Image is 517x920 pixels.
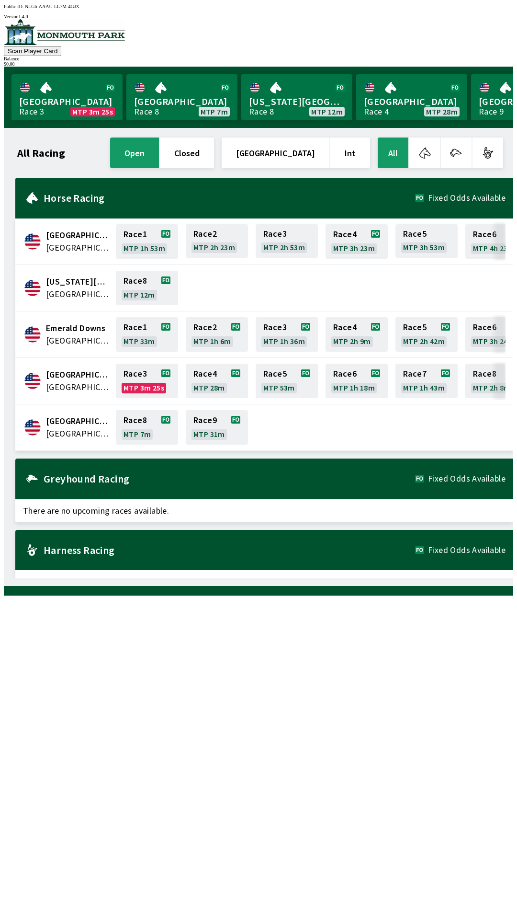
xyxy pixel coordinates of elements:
[403,323,427,331] span: Race 5
[15,499,513,522] span: There are no upcoming races available.
[333,244,375,252] span: MTP 3h 23m
[124,230,147,238] span: Race 1
[333,337,371,345] span: MTP 2h 9m
[186,317,248,352] a: Race2MTP 1h 6m
[263,337,305,345] span: MTP 1h 36m
[395,224,458,259] a: Race5MTP 3h 53m
[124,323,147,331] span: Race 1
[256,317,318,352] a: Race3MTP 1h 36m
[46,368,110,381] span: Fairmount Park
[124,337,155,345] span: MTP 33m
[326,364,388,398] a: Race6MTP 1h 18m
[186,224,248,259] a: Race2MTP 2h 23m
[263,230,287,238] span: Race 3
[479,108,504,115] div: Race 9
[44,546,415,554] h2: Harness Racing
[19,108,44,115] div: Race 3
[193,243,235,251] span: MTP 2h 23m
[193,384,225,391] span: MTP 28m
[116,317,178,352] a: Race1MTP 33m
[44,475,415,483] h2: Greyhound Racing
[333,384,375,391] span: MTP 1h 18m
[4,14,513,19] div: Version 1.4.0
[124,384,164,391] span: MTP 3m 25s
[72,108,113,115] span: MTP 3m 25s
[193,337,231,345] span: MTP 1h 6m
[134,108,159,115] div: Race 8
[473,323,496,331] span: Race 6
[110,138,159,168] button: open
[186,364,248,398] a: Race4MTP 28m
[193,370,217,378] span: Race 4
[473,384,511,391] span: MTP 2h 8m
[25,4,79,9] span: NLG6-AAAU-LL7M-4GJX
[46,241,110,254] span: United States
[403,243,445,251] span: MTP 3h 53m
[4,46,61,56] button: Scan Player Card
[15,570,513,593] span: There are no upcoming races available.
[256,364,318,398] a: Race5MTP 53m
[186,410,248,445] a: Race9MTP 31m
[116,271,178,305] a: Race8MTP 12m
[403,337,445,345] span: MTP 2h 42m
[44,194,415,202] h2: Horse Racing
[124,277,147,285] span: Race 8
[473,230,496,238] span: Race 6
[403,230,427,238] span: Race 5
[124,416,147,424] span: Race 8
[124,291,155,299] span: MTP 12m
[193,430,225,438] span: MTP 31m
[46,415,110,427] span: Monmouth Park
[378,138,408,168] button: All
[116,410,178,445] a: Race8MTP 7m
[403,370,427,378] span: Race 7
[326,224,388,259] a: Race4MTP 3h 23m
[263,370,287,378] span: Race 5
[473,370,496,378] span: Race 8
[364,95,460,108] span: [GEOGRAPHIC_DATA]
[160,138,214,168] button: closed
[19,95,115,108] span: [GEOGRAPHIC_DATA]
[116,224,178,259] a: Race1MTP 1h 53m
[395,317,458,352] a: Race5MTP 2h 42m
[263,243,305,251] span: MTP 2h 53m
[116,364,178,398] a: Race3MTP 3m 25s
[428,194,506,202] span: Fixed Odds Available
[426,108,458,115] span: MTP 28m
[364,108,389,115] div: Race 4
[193,416,217,424] span: Race 9
[330,138,370,168] button: Int
[326,317,388,352] a: Race4MTP 2h 9m
[46,229,110,241] span: Canterbury Park
[222,138,329,168] button: [GEOGRAPHIC_DATA]
[124,430,151,438] span: MTP 7m
[46,322,110,334] span: Emerald Downs
[403,384,445,391] span: MTP 1h 43m
[263,323,287,331] span: Race 3
[311,108,343,115] span: MTP 12m
[263,384,295,391] span: MTP 53m
[46,288,110,300] span: United States
[46,334,110,347] span: United States
[473,244,515,252] span: MTP 4h 23m
[428,475,506,483] span: Fixed Odds Available
[134,95,230,108] span: [GEOGRAPHIC_DATA]
[256,224,318,259] a: Race3MTP 2h 53m
[46,276,110,288] span: Delaware Park
[333,230,357,238] span: Race 4
[4,61,513,67] div: $ 0.00
[4,56,513,61] div: Balance
[193,230,217,238] span: Race 2
[333,370,357,378] span: Race 6
[428,546,506,554] span: Fixed Odds Available
[333,323,357,331] span: Race 4
[11,74,123,120] a: [GEOGRAPHIC_DATA]Race 3MTP 3m 25s
[4,4,513,9] div: Public ID:
[241,74,352,120] a: [US_STATE][GEOGRAPHIC_DATA]Race 8MTP 12m
[17,149,65,157] h1: All Racing
[46,427,110,440] span: United States
[124,244,165,252] span: MTP 1h 53m
[356,74,467,120] a: [GEOGRAPHIC_DATA]Race 4MTP 28m
[124,370,147,378] span: Race 3
[193,323,217,331] span: Race 2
